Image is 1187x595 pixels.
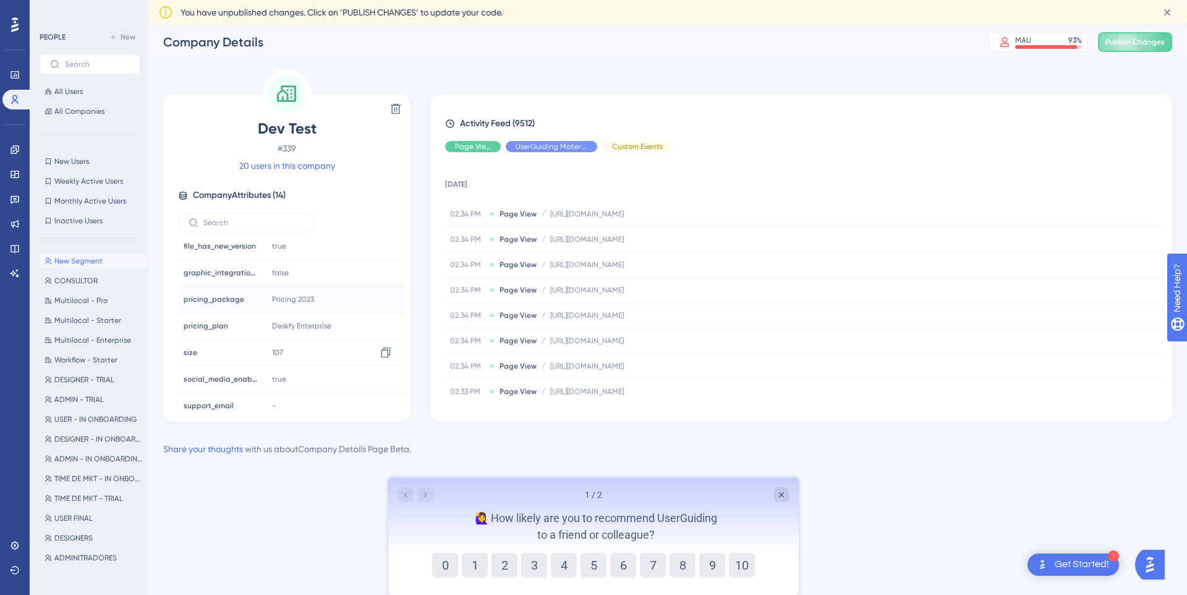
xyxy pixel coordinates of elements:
a: Share your thoughts [163,444,243,454]
span: / [542,361,545,371]
span: / [542,387,545,396]
span: # 339 [178,141,396,156]
span: - [272,401,276,411]
button: USER FINAL [40,511,147,526]
div: PEOPLE [40,32,66,42]
span: / [542,310,545,320]
div: Open Get Started! checklist, remaining modules: 1 [1027,554,1119,576]
span: / [542,336,545,346]
span: 02.34 PM [450,336,485,346]
span: support_email [184,401,234,411]
div: Get Started! [1055,558,1109,571]
button: Publish Changes [1098,32,1172,52]
button: Weekly Active Users [40,174,140,189]
span: Page View [500,209,537,219]
input: Search [203,218,304,227]
button: Multilocal - Starter [40,313,147,328]
button: New Users [40,154,140,169]
button: USER - IN ONBOARDING [40,412,147,427]
span: DESIGNER - IN ONBOARDING [54,434,142,444]
span: false [272,268,289,278]
button: TIME DE MKT - TRIAL [40,491,147,506]
button: DESIGNERS [40,531,147,546]
span: [URL][DOMAIN_NAME] [550,285,624,295]
div: MAU [1015,35,1031,45]
button: CONSULTOR [40,273,147,288]
span: Workflow - Starter [54,355,117,365]
span: Need Help? [29,3,77,18]
button: All Companies [40,104,140,119]
span: file_has_new_version [184,241,256,251]
span: [URL][DOMAIN_NAME] [550,387,624,396]
span: pricing_package [184,294,244,304]
button: DESIGNER - TRIAL [40,372,147,387]
span: 02.34 PM [450,209,485,219]
span: Page View [500,336,537,346]
span: Publish Changes [1105,37,1165,47]
td: [DATE] [445,162,1161,202]
span: Multilocal - Pro [54,296,108,306]
button: Workflow - Starter [40,353,147,367]
span: All Companies [54,106,104,116]
span: 02.34 PM [450,234,485,244]
button: Monthly Active Users [40,194,140,208]
span: Page View [500,285,537,295]
span: New Segment [54,256,103,266]
span: / [542,209,545,219]
button: TIME DE MKT - IN ONBOARDING [40,471,147,486]
span: TIME DE MKT - TRIAL [54,494,123,503]
span: size [184,348,197,357]
span: / [542,234,545,244]
span: [URL][DOMAIN_NAME] [550,209,624,219]
span: Page View [500,310,537,320]
span: 02.33 PM [450,387,485,396]
span: [URL][DOMAIN_NAME] [550,234,624,244]
input: Search [65,60,129,69]
span: DESIGNERS [54,533,93,543]
span: [URL][DOMAIN_NAME] [550,260,624,270]
span: CONSULTOR [54,276,98,286]
iframe: UserGuiding AI Assistant Launcher [1135,546,1172,583]
iframe: UserGuiding Survey [388,477,799,595]
span: 107 [272,348,283,357]
span: Page View [500,234,537,244]
span: 02.34 PM [450,361,485,371]
span: Page View [455,142,491,152]
div: with us about Company Details Page Beta . [163,442,411,456]
span: Page View [500,361,537,371]
a: 20 users in this company [239,158,335,173]
span: [URL][DOMAIN_NAME] [550,310,624,320]
span: Pricing 2023 [272,294,314,304]
button: New Segment [40,254,147,268]
button: All Users [40,84,140,99]
span: Dev Test [178,119,396,139]
span: USER - IN ONBOARDING [54,414,137,424]
span: social_media_enabled [184,374,258,384]
button: New [105,30,140,45]
span: [URL][DOMAIN_NAME] [550,336,624,346]
span: Page View [500,260,537,270]
span: UserGuiding Material [516,142,587,152]
span: Activity Feed (9512) [460,116,535,131]
span: New Users [54,156,89,166]
span: 02.34 PM [450,310,485,320]
span: Company Attributes ( 14 ) [193,188,286,203]
button: ADMIN - IN ONBOARDING [40,452,147,466]
button: Multilocal - Enterprise [40,333,147,348]
div: 1 [1108,550,1119,562]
